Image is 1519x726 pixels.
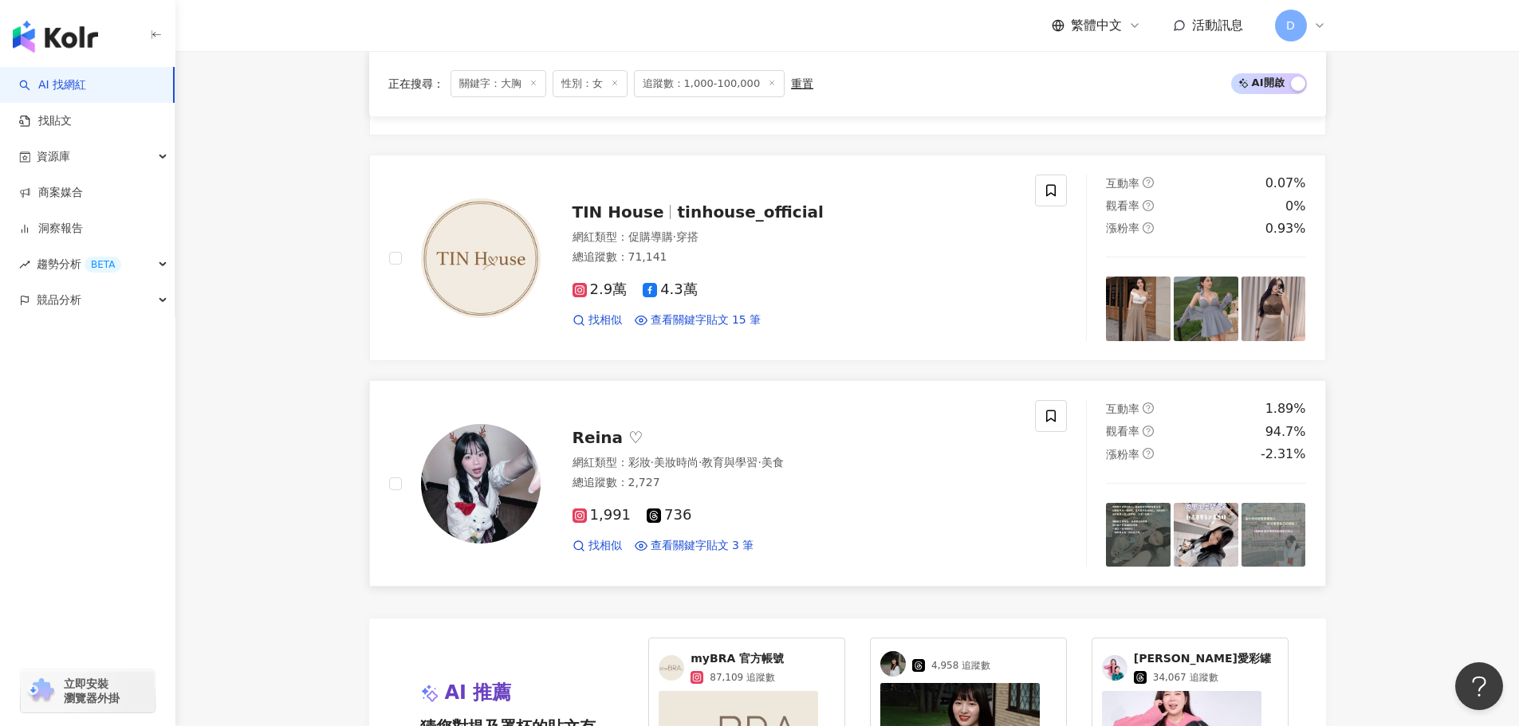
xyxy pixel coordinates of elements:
div: 0.07% [1265,175,1306,192]
span: TIN House [573,202,664,222]
img: post-image [1242,503,1306,567]
span: 立即安裝 瀏覽器外掛 [64,677,120,705]
span: 關鍵字：大胸 [451,70,546,97]
span: 找相似 [588,538,622,554]
div: 94.7% [1265,423,1306,441]
span: 4,958 追蹤數 [931,658,990,673]
div: -2.31% [1261,445,1306,463]
span: 1,991 [573,507,632,524]
span: question-circle [1143,177,1154,188]
span: 4.3萬 [643,281,698,298]
a: 查看關鍵字貼文 15 筆 [635,312,761,328]
span: rise [19,259,30,270]
span: myBRA 官方帳號 [691,651,784,667]
span: question-circle [1143,402,1154,414]
a: 找相似 [573,538,622,554]
span: 性別：女 [553,70,628,97]
span: question-circle [1143,200,1154,211]
img: logo [13,21,98,53]
span: 彩妝 [628,456,651,469]
img: chrome extension [26,678,57,704]
img: post-image [1242,277,1306,341]
span: 互動率 [1106,177,1139,190]
a: chrome extension立即安裝 瀏覽器外掛 [21,669,155,712]
span: · [673,230,676,243]
a: 找貼文 [19,113,72,129]
a: KOL AvatarmyBRA 官方帳號87,109 追蹤數 [659,651,835,685]
span: 競品分析 [37,282,81,318]
span: 繁體中文 [1071,17,1122,34]
span: 觀看率 [1106,425,1139,438]
span: Reina ♡ [573,428,643,447]
span: 資源庫 [37,139,70,175]
img: post-image [1174,503,1238,567]
span: · [699,456,702,469]
span: 2.9萬 [573,281,628,298]
div: 1.89% [1265,400,1306,418]
span: [PERSON_NAME]愛彩罐 [1134,651,1271,667]
a: 找相似 [573,312,622,328]
span: 美妝時尚 [654,456,699,469]
span: 追蹤數：1,000-100,000 [634,70,785,97]
span: question-circle [1143,448,1154,459]
span: · [651,456,654,469]
span: 查看關鍵字貼文 3 筆 [651,538,754,554]
span: · [758,456,761,469]
img: post-image [1106,503,1171,567]
img: post-image [1106,277,1171,341]
span: 互動率 [1106,402,1139,415]
img: KOL Avatar [421,424,541,544]
span: 34,067 追蹤數 [1153,670,1218,685]
a: KOL AvatarReina ♡網紅類型：彩妝·美妝時尚·教育與學習·美食總追蹤數：2,7271,991736找相似查看關鍵字貼文 3 筆互動率question-circle1.89%觀看率q... [369,380,1326,587]
span: AI 推薦 [445,680,512,707]
a: 商案媒合 [19,185,83,201]
a: KOL Avatar4,958 追蹤數 [880,651,1057,677]
img: KOL Avatar [880,651,906,677]
span: 漲粉率 [1106,448,1139,461]
a: KOL Avatar[PERSON_NAME]愛彩罐34,067 追蹤數 [1102,651,1278,685]
div: 網紅類型 ： [573,455,1017,471]
img: KOL Avatar [659,655,684,681]
div: 網紅類型 ： [573,230,1017,245]
span: 正在搜尋 ： [388,77,444,90]
span: 87,109 追蹤數 [710,670,775,685]
span: D [1286,17,1295,34]
span: 觀看率 [1106,199,1139,212]
div: 總追蹤數 ： 71,141 [573,249,1017,265]
span: question-circle [1143,426,1154,437]
span: 美食 [761,456,784,469]
div: 0% [1285,198,1305,215]
span: 趨勢分析 [37,246,121,282]
a: 查看關鍵字貼文 3 筆 [635,538,754,554]
iframe: Help Scout Beacon - Open [1455,662,1503,710]
span: 教育與學習 [702,456,758,469]
img: KOL Avatar [421,198,541,318]
span: 查看關鍵字貼文 15 筆 [651,312,761,328]
a: searchAI 找網紅 [19,77,86,93]
span: 漲粉率 [1106,222,1139,234]
div: BETA [85,257,121,273]
a: 洞察報告 [19,221,83,237]
a: KOL AvatarTIN Housetinhouse_official網紅類型：促購導購·穿搭總追蹤數：71,1412.9萬4.3萬找相似查看關鍵字貼文 15 筆互動率question-cir... [369,155,1326,361]
span: question-circle [1143,222,1154,233]
span: 促購導購 [628,230,673,243]
span: 找相似 [588,312,622,328]
img: KOL Avatar [1102,655,1127,681]
span: 736 [647,507,691,524]
span: tinhouse_official [677,202,823,222]
span: 穿搭 [676,230,699,243]
div: 重置 [791,77,813,90]
div: 總追蹤數 ： 2,727 [573,475,1017,491]
img: post-image [1174,277,1238,341]
div: 0.93% [1265,220,1306,237]
span: 活動訊息 [1192,18,1243,33]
